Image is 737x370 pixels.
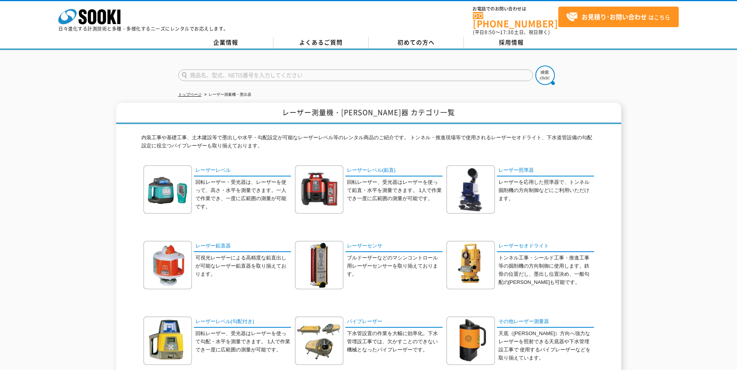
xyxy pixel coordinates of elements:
li: レーザー測量機・墨出器 [203,91,251,99]
a: レーザー照準器 [497,165,594,176]
span: 17:30 [500,29,514,36]
img: パイプレーザー [295,316,343,365]
span: お電話でのお問い合わせは [473,7,558,11]
p: 内装工事や基礎工事、土木建設等で墨出しや水平・勾配設定が可能なレーザーレベル等のレンタル商品のご紹介です。 トンネル・推進現場等で使用されるレーザーセオドライト、下水道管設備の勾配設定に役立つパ... [141,134,596,154]
a: レーザー鉛直器 [194,241,291,252]
a: パイプレーザー [345,316,443,328]
a: レーザーレベル(鉛直) [345,165,443,176]
p: 回転レーザー・受光器は、レーザーを使って、高さ・水平を測量できます。一人で作業でき、一度に広範囲の測量が可能です。 [195,178,291,211]
a: レーザーレベル [194,165,291,176]
img: レーザーレベル(鉛直) [295,165,343,214]
img: レーザーレベル(勾配付き) [143,316,192,365]
p: ブルドーザーなどのマシンコントロール用レーザーセンサーを取り揃えております。 [347,254,443,278]
h1: レーザー測量機・[PERSON_NAME]器 カテゴリ一覧 [116,103,621,124]
span: (平日 ～ 土日、祝日除く) [473,29,550,36]
img: レーザーセオドライト [446,241,495,289]
p: トンネル工事・シールド工事・推進工事等の掘削機の方向制御に使用します。鉄骨の位置だし、墨出し位置決め、一般勾配の[PERSON_NAME]も可能です。 [498,254,594,286]
p: 回転レーザー、受光器はレーザーを使って勾配・水平を測量できます。 1人で作業でき一度に広範囲の測量が可能です。 [195,330,291,354]
img: その他レーザー測量器 [446,316,495,365]
img: レーザーレベル [143,165,192,214]
a: [PHONE_NUMBER] [473,12,558,28]
img: レーザー鉛直器 [143,241,192,289]
a: 採用情報 [464,37,559,48]
img: レーザー照準器 [446,165,495,214]
a: レーザーレベル(勾配付き) [194,316,291,328]
input: 商品名、型式、NETIS番号を入力してください [178,69,533,81]
a: 企業情報 [178,37,274,48]
p: レーザーを応用した照準器で、トンネル掘削機の方向制御などにご利用いただけます。 [498,178,594,202]
p: 天底（[PERSON_NAME]）方向へ強力なレーザーを照射できる天底器や下水管埋設工事で 使用するパイプレーザーなどを取り揃えています。 [498,330,594,362]
a: 初めての方へ [369,37,464,48]
p: 回転レーザー、受光器はレーザーを使って鉛直・水平を測量できます。 1人で作業でき一度に広範囲の測量が可能です。 [347,178,443,202]
a: その他レーザー測量器 [497,316,594,328]
p: 下水管設置の作業を大幅に効率化。下水管埋設工事では、欠かすことのできない機械となったパイプレーザーです。 [347,330,443,354]
strong: お見積り･お問い合わせ [582,12,647,21]
span: 初めての方へ [397,38,435,47]
span: はこちら [566,11,670,23]
img: btn_search.png [535,66,555,85]
a: レーザーセオドライト [497,241,594,252]
a: お見積り･お問い合わせはこちら [558,7,679,27]
p: 日々進化する計測技術と多種・多様化するニーズにレンタルでお応えします。 [58,26,228,31]
img: レーザーセンサ [295,241,343,289]
a: トップページ [178,92,202,97]
p: 可視光レーザーによる高精度な鉛直出しが可能なレーザー鉛直器を取り揃えております。 [195,254,291,278]
a: よくあるご質問 [274,37,369,48]
a: レーザーセンサ [345,241,443,252]
span: 8:50 [484,29,495,36]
